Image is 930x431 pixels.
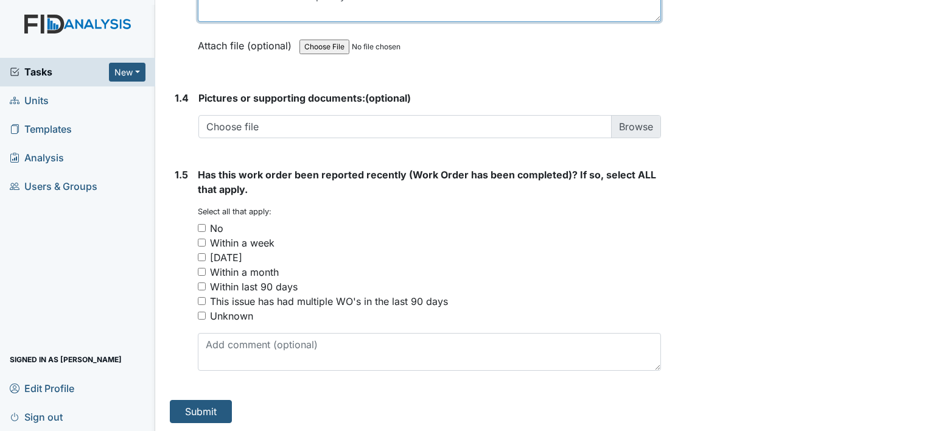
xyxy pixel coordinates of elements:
div: Within last 90 days [210,279,298,294]
span: Pictures or supporting documents: [198,92,365,104]
a: Tasks [10,65,109,79]
div: No [210,221,223,236]
input: Within last 90 days [198,282,206,290]
span: Templates [10,120,72,139]
span: Units [10,91,49,110]
div: Within a week [210,236,274,250]
span: Sign out [10,407,63,426]
span: Signed in as [PERSON_NAME] [10,350,122,369]
label: 1.4 [175,91,189,105]
div: [DATE] [210,250,242,265]
div: Within a month [210,265,279,279]
div: This issue has had multiple WO's in the last 90 days [210,294,448,309]
input: Unknown [198,312,206,320]
input: Within a month [198,268,206,276]
span: Edit Profile [10,379,74,398]
div: Unknown [210,309,253,323]
input: No [198,224,206,232]
strong: (optional) [198,91,661,105]
button: Submit [170,400,232,423]
small: Select all that apply: [198,207,271,216]
button: New [109,63,145,82]
span: Has this work order been reported recently (Work Order has been completed)? If so, select ALL tha... [198,169,656,195]
input: Within a week [198,239,206,247]
input: This issue has had multiple WO's in the last 90 days [198,297,206,305]
label: 1.5 [175,167,188,182]
label: Attach file (optional) [198,32,296,53]
input: [DATE] [198,253,206,261]
span: Users & Groups [10,177,97,196]
span: Analysis [10,149,64,167]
